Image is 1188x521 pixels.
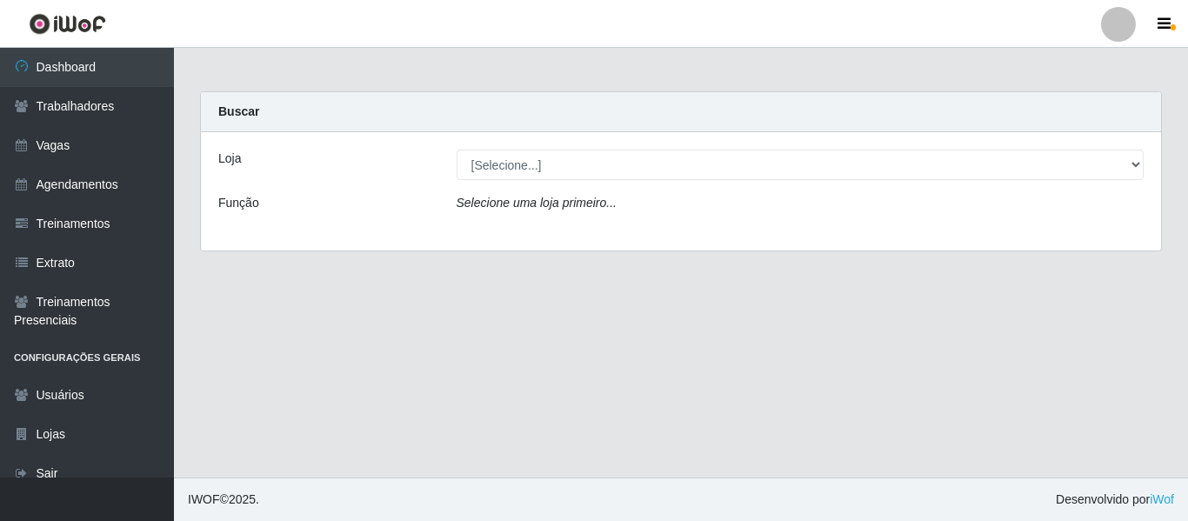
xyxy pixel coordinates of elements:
span: Desenvolvido por [1056,491,1174,509]
label: Função [218,194,259,212]
strong: Buscar [218,104,259,118]
span: © 2025 . [188,491,259,509]
label: Loja [218,150,241,168]
img: CoreUI Logo [29,13,106,35]
span: IWOF [188,492,220,506]
i: Selecione uma loja primeiro... [457,196,617,210]
a: iWof [1150,492,1174,506]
